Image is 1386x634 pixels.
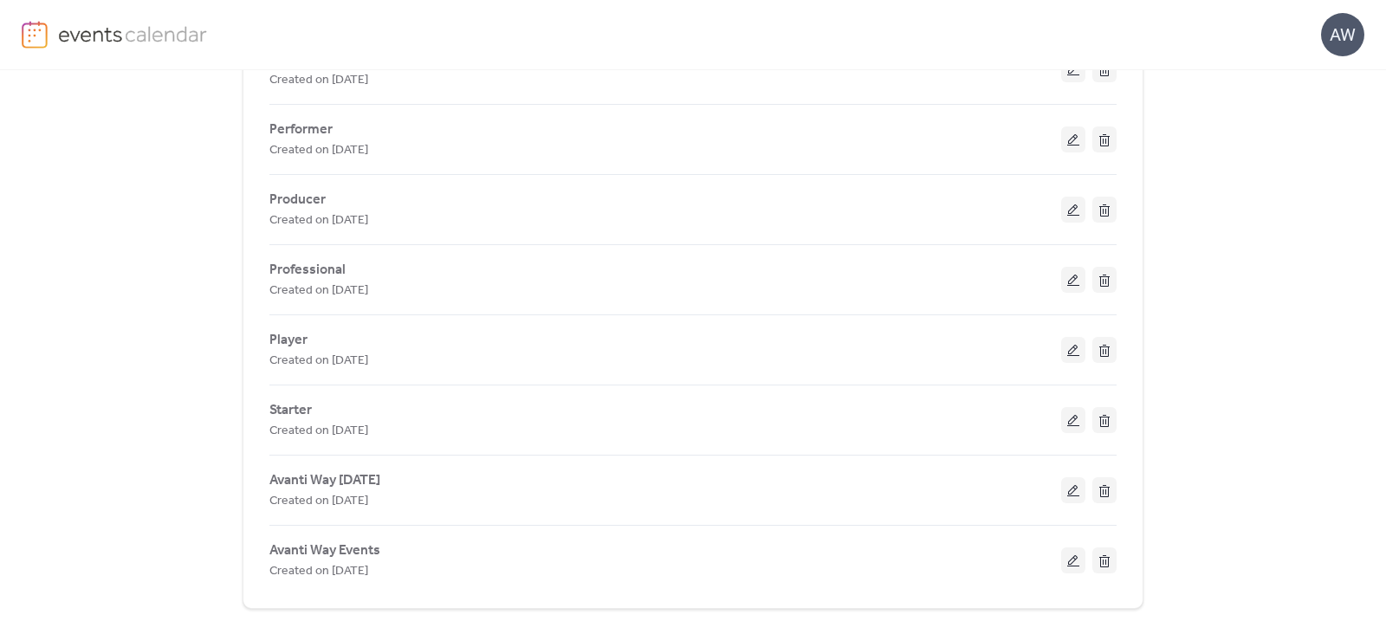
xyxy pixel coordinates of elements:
[269,120,333,140] span: Performer
[269,210,368,231] span: Created on [DATE]
[269,491,368,512] span: Created on [DATE]
[269,330,308,351] span: Player
[269,400,312,421] span: Starter
[1321,13,1364,56] div: AW
[269,475,380,485] a: Avanti Way [DATE]
[269,351,368,372] span: Created on [DATE]
[269,546,380,555] a: Avanti Way Events
[269,125,333,134] a: Performer
[269,70,368,91] span: Created on [DATE]
[269,190,326,210] span: Producer
[269,421,368,442] span: Created on [DATE]
[22,21,48,49] img: logo
[269,540,380,561] span: Avanti Way Events
[269,265,346,275] a: Professional
[58,21,208,47] img: logo-type
[269,260,346,281] span: Professional
[269,561,368,582] span: Created on [DATE]
[269,470,380,491] span: Avanti Way [DATE]
[269,195,326,204] a: Producer
[269,405,312,415] a: Starter
[269,140,368,161] span: Created on [DATE]
[269,335,308,345] a: Player
[269,281,368,301] span: Created on [DATE]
